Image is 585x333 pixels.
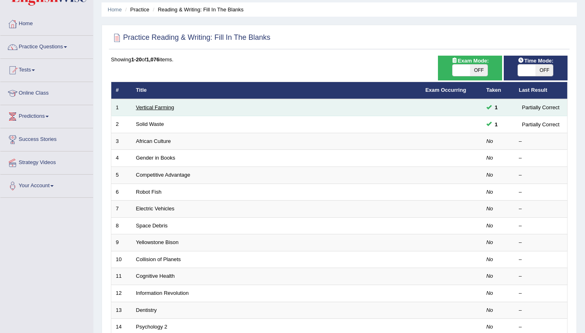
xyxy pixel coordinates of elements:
[486,205,493,212] em: No
[0,105,93,125] a: Predictions
[519,138,563,145] div: –
[146,56,160,63] b: 1,076
[111,99,132,116] td: 1
[136,172,191,178] a: Competitive Advantage
[486,155,493,161] em: No
[111,32,271,44] h2: Practice Reading & Writing: Fill In The Blanks
[0,59,93,79] a: Tests
[111,167,132,184] td: 5
[111,251,132,268] td: 10
[486,324,493,330] em: No
[0,82,93,102] a: Online Class
[486,189,493,195] em: No
[136,155,175,161] a: Gender in Books
[136,239,179,245] a: Yellowstone Bison
[0,128,93,149] a: Success Stories
[111,150,132,167] td: 4
[519,290,563,297] div: –
[492,120,501,129] span: You can still take this question
[486,256,493,262] em: No
[136,290,189,296] a: Information Revolution
[519,188,563,196] div: –
[486,273,493,279] em: No
[111,201,132,218] td: 7
[482,82,514,99] th: Taken
[486,138,493,144] em: No
[136,205,175,212] a: Electric Vehicles
[425,87,466,93] a: Exam Occurring
[151,6,243,13] li: Reading & Writing: Fill In The Blanks
[108,6,122,13] a: Home
[0,175,93,195] a: Your Account
[519,256,563,264] div: –
[519,272,563,280] div: –
[519,307,563,314] div: –
[136,324,167,330] a: Psychology 2
[111,82,132,99] th: #
[519,120,563,129] div: Partially Correct
[0,13,93,33] a: Home
[519,171,563,179] div: –
[136,189,162,195] a: Robot Fish
[0,151,93,172] a: Strategy Videos
[519,239,563,247] div: –
[111,116,132,133] td: 2
[136,121,164,127] a: Solid Waste
[492,103,501,112] span: You can still take this question
[519,222,563,230] div: –
[0,36,93,56] a: Practice Questions
[535,65,553,76] span: OFF
[448,56,492,65] span: Exam Mode:
[519,154,563,162] div: –
[514,56,557,65] span: Time Mode:
[111,133,132,150] td: 3
[136,223,168,229] a: Space Debris
[486,223,493,229] em: No
[136,307,157,313] a: Dentistry
[470,65,487,76] span: OFF
[486,290,493,296] em: No
[519,103,563,112] div: Partially Correct
[131,56,142,63] b: 1-20
[486,239,493,245] em: No
[123,6,149,13] li: Practice
[111,302,132,319] td: 13
[136,256,181,262] a: Collision of Planets
[111,184,132,201] td: 6
[486,172,493,178] em: No
[136,104,174,110] a: Vertical Farming
[519,205,563,213] div: –
[514,82,568,99] th: Last Result
[136,273,175,279] a: Cognitive Health
[519,323,563,331] div: –
[111,234,132,251] td: 9
[111,56,568,63] div: Showing of items.
[111,268,132,285] td: 11
[132,82,421,99] th: Title
[111,285,132,302] td: 12
[111,217,132,234] td: 8
[136,138,171,144] a: African Culture
[438,56,502,80] div: Show exams occurring in exams
[486,307,493,313] em: No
